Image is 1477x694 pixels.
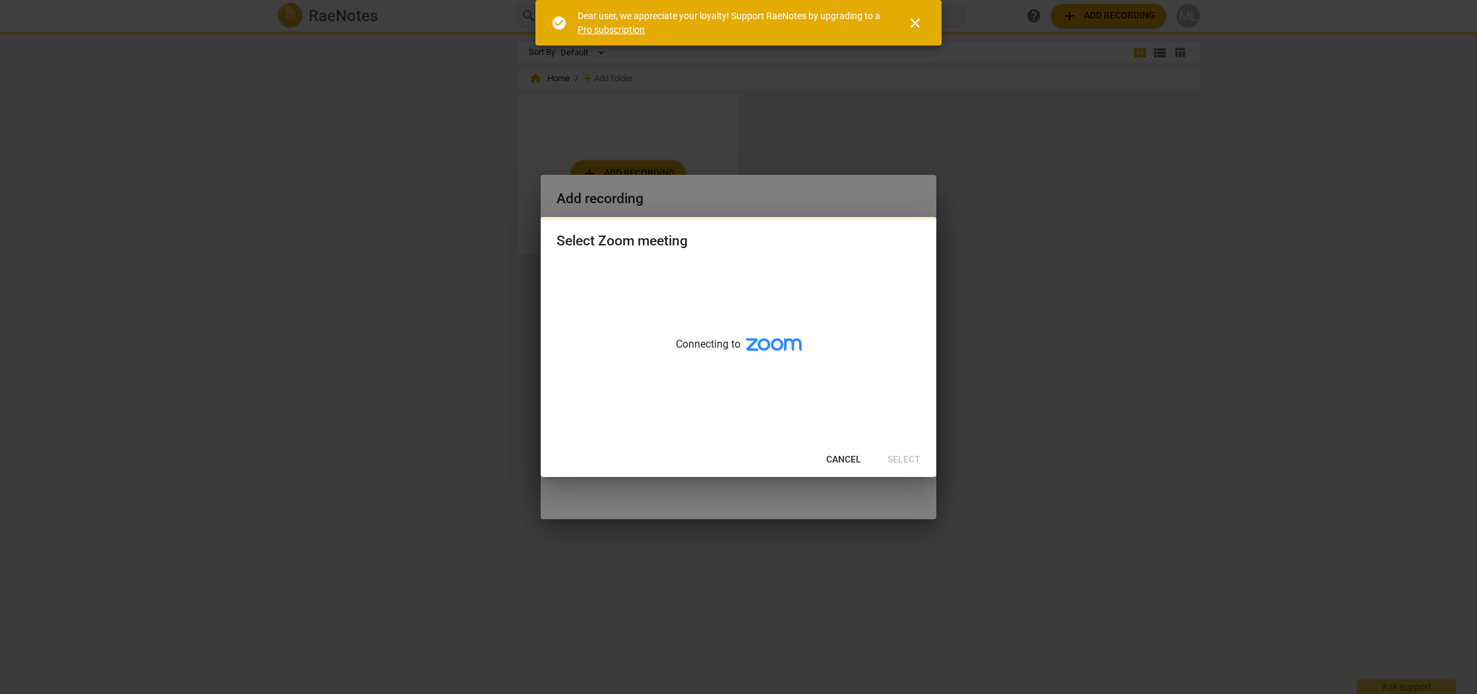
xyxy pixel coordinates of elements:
button: Cancel [816,448,872,472]
span: check_circle [551,15,567,31]
span: Cancel [826,453,861,466]
div: Connecting to [541,262,936,443]
div: Dear user, we appreciate your loyalty! Support RaeNotes by upgrading to a [578,9,884,36]
a: Pro subscription [578,24,645,35]
span: close [907,15,923,31]
button: Close [899,7,931,39]
div: Select Zoom meeting [557,233,688,249]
